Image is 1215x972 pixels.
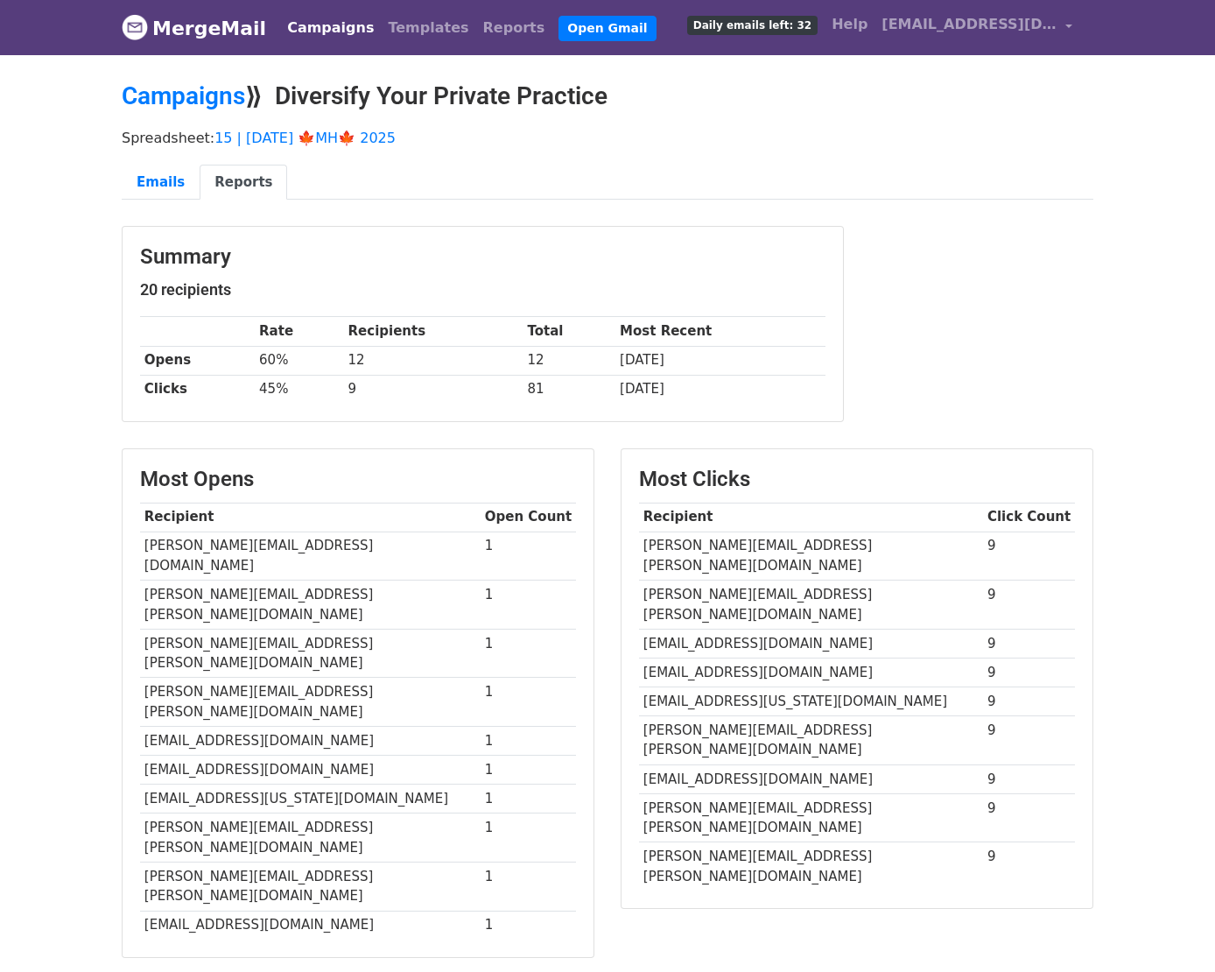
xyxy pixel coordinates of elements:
[344,375,523,404] td: 9
[140,862,481,911] td: [PERSON_NAME][EMAIL_ADDRESS][PERSON_NAME][DOMAIN_NAME]
[140,911,481,940] td: [EMAIL_ADDRESS][DOMAIN_NAME]
[481,814,576,863] td: 1
[1127,888,1215,972] iframe: Chat Widget
[140,532,481,581] td: [PERSON_NAME][EMAIL_ADDRESS][DOMAIN_NAME]
[615,375,825,404] td: [DATE]
[639,687,983,716] td: [EMAIL_ADDRESS][US_STATE][DOMAIN_NAME]
[639,467,1075,492] h3: Most Clicks
[255,375,344,404] td: 45%
[200,165,287,201] a: Reports
[122,129,1093,147] p: Spreadsheet:
[983,764,1075,793] td: 9
[523,317,616,346] th: Total
[983,687,1075,716] td: 9
[481,503,576,532] th: Open Count
[140,785,481,814] td: [EMAIL_ADDRESS][US_STATE][DOMAIN_NAME]
[639,629,983,658] td: [EMAIL_ADDRESS][DOMAIN_NAME]
[481,532,576,581] td: 1
[558,16,656,41] a: Open Gmail
[140,346,255,375] th: Opens
[140,756,481,785] td: [EMAIL_ADDRESS][DOMAIN_NAME]
[344,317,523,346] th: Recipients
[639,716,983,765] td: [PERSON_NAME][EMAIL_ADDRESS][PERSON_NAME][DOMAIN_NAME]
[687,16,818,35] span: Daily emails left: 32
[825,7,874,42] a: Help
[639,581,983,630] td: [PERSON_NAME][EMAIL_ADDRESS][PERSON_NAME][DOMAIN_NAME]
[615,346,825,375] td: [DATE]
[140,280,825,299] h5: 20 recipients
[639,764,983,793] td: [EMAIL_ADDRESS][DOMAIN_NAME]
[881,14,1057,35] span: [EMAIL_ADDRESS][DOMAIN_NAME]
[481,629,576,678] td: 1
[140,814,481,863] td: [PERSON_NAME][EMAIL_ADDRESS][PERSON_NAME][DOMAIN_NAME]
[344,346,523,375] td: 12
[523,346,616,375] td: 12
[481,785,576,814] td: 1
[140,467,576,492] h3: Most Opens
[639,532,983,581] td: [PERSON_NAME][EMAIL_ADDRESS][PERSON_NAME][DOMAIN_NAME]
[140,503,481,532] th: Recipient
[140,678,481,727] td: [PERSON_NAME][EMAIL_ADDRESS][PERSON_NAME][DOMAIN_NAME]
[140,629,481,678] td: [PERSON_NAME][EMAIL_ADDRESS][PERSON_NAME][DOMAIN_NAME]
[140,375,255,404] th: Clicks
[983,532,1075,581] td: 9
[639,503,983,532] th: Recipient
[140,244,825,270] h3: Summary
[255,317,344,346] th: Rate
[639,658,983,687] td: [EMAIL_ADDRESS][DOMAIN_NAME]
[481,862,576,911] td: 1
[381,11,475,46] a: Templates
[983,716,1075,765] td: 9
[476,11,552,46] a: Reports
[983,842,1075,891] td: 9
[983,503,1075,532] th: Click Count
[481,911,576,940] td: 1
[140,727,481,756] td: [EMAIL_ADDRESS][DOMAIN_NAME]
[481,756,576,785] td: 1
[639,842,983,891] td: [PERSON_NAME][EMAIL_ADDRESS][PERSON_NAME][DOMAIN_NAME]
[255,346,344,375] td: 60%
[140,581,481,630] td: [PERSON_NAME][EMAIL_ADDRESS][PERSON_NAME][DOMAIN_NAME]
[481,678,576,727] td: 1
[983,658,1075,687] td: 9
[874,7,1079,48] a: [EMAIL_ADDRESS][DOMAIN_NAME]
[122,81,1093,111] h2: ⟫ Diversify Your Private Practice
[983,629,1075,658] td: 9
[615,317,825,346] th: Most Recent
[122,81,245,110] a: Campaigns
[983,581,1075,630] td: 9
[481,727,576,756] td: 1
[214,130,396,146] a: 15 | [DATE] 🍁MH🍁 2025
[122,165,200,201] a: Emails
[481,581,576,630] td: 1
[523,375,616,404] td: 81
[280,11,381,46] a: Campaigns
[680,7,825,42] a: Daily emails left: 32
[122,10,266,46] a: MergeMail
[122,14,148,40] img: MergeMail logo
[639,793,983,842] td: [PERSON_NAME][EMAIL_ADDRESS][PERSON_NAME][DOMAIN_NAME]
[983,793,1075,842] td: 9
